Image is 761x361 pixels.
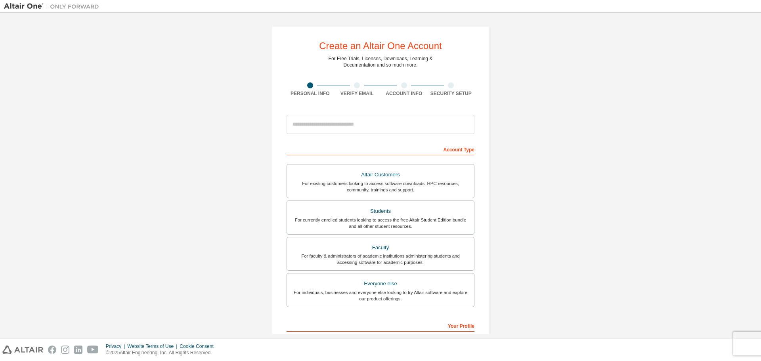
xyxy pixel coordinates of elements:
div: For currently enrolled students looking to access the free Altair Student Edition bundle and all ... [292,217,469,229]
img: youtube.svg [87,346,99,354]
div: For existing customers looking to access software downloads, HPC resources, community, trainings ... [292,180,469,193]
div: Faculty [292,242,469,253]
div: Verify Email [334,90,381,97]
div: Create an Altair One Account [319,41,442,51]
div: Cookie Consent [180,343,218,350]
div: Website Terms of Use [127,343,180,350]
div: Your Profile [287,319,474,332]
img: Altair One [4,2,103,10]
div: Account Info [380,90,428,97]
div: Altair Customers [292,169,469,180]
div: Account Type [287,143,474,155]
div: Personal Info [287,90,334,97]
div: For individuals, businesses and everyone else looking to try Altair software and explore our prod... [292,289,469,302]
div: For Free Trials, Licenses, Downloads, Learning & Documentation and so much more. [329,55,433,68]
div: For faculty & administrators of academic institutions administering students and accessing softwa... [292,253,469,265]
img: facebook.svg [48,346,56,354]
p: © 2025 Altair Engineering, Inc. All Rights Reserved. [106,350,218,356]
img: linkedin.svg [74,346,82,354]
div: Students [292,206,469,217]
div: Security Setup [428,90,475,97]
div: Privacy [106,343,127,350]
img: instagram.svg [61,346,69,354]
div: Everyone else [292,278,469,289]
img: altair_logo.svg [2,346,43,354]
